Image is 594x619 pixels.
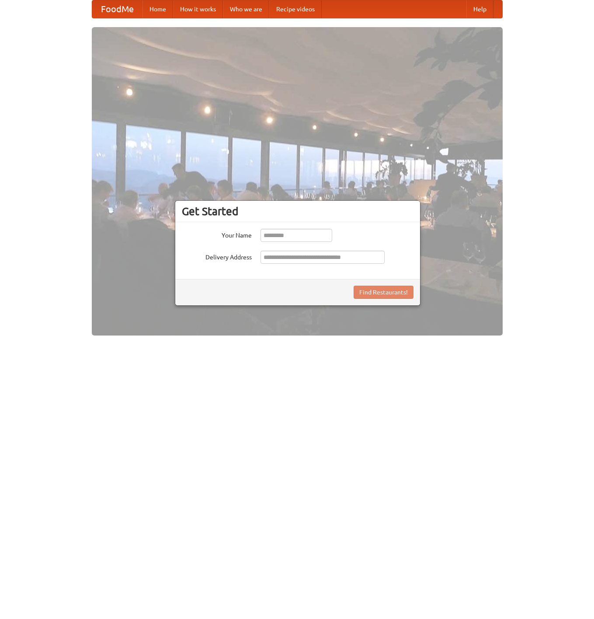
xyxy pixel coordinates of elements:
[182,229,252,240] label: Your Name
[269,0,322,18] a: Recipe videos
[142,0,173,18] a: Home
[173,0,223,18] a: How it works
[466,0,493,18] a: Help
[182,251,252,262] label: Delivery Address
[92,0,142,18] a: FoodMe
[182,205,413,218] h3: Get Started
[354,286,413,299] button: Find Restaurants!
[223,0,269,18] a: Who we are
